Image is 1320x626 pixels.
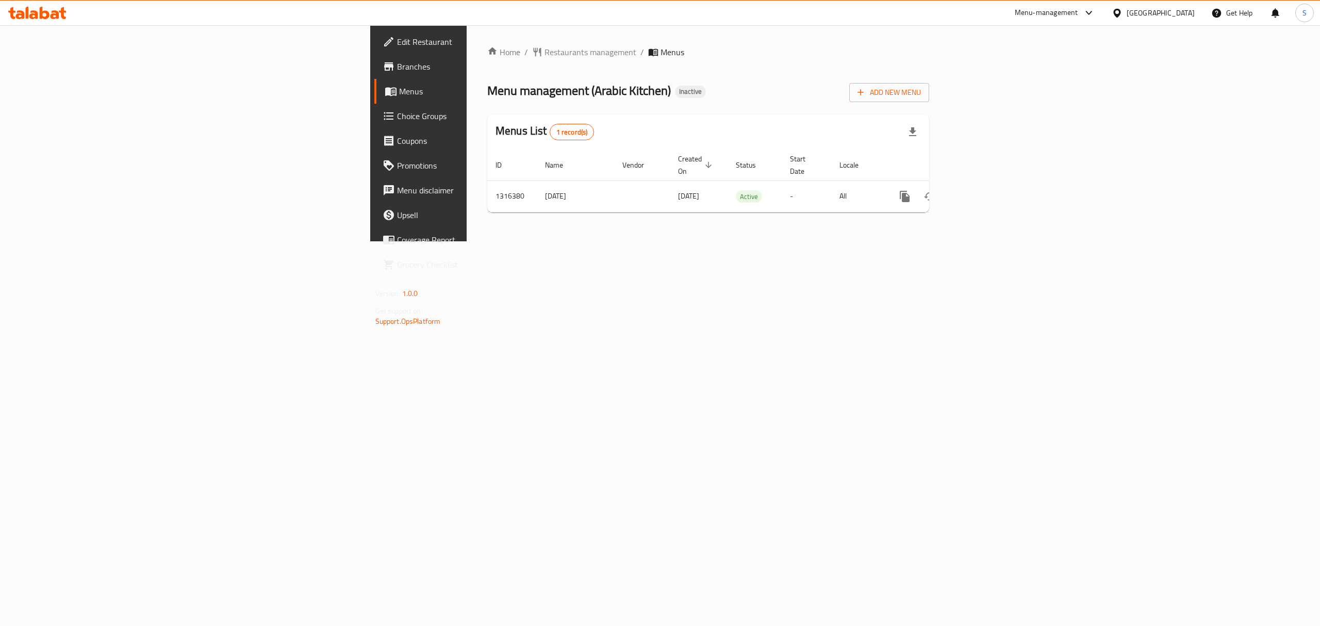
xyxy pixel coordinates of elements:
span: Active [736,191,762,203]
span: Menu disclaimer [397,184,583,196]
span: 1 record(s) [550,127,594,137]
a: Menu disclaimer [374,178,591,203]
a: Edit Restaurant [374,29,591,54]
table: enhanced table [487,150,1000,212]
span: Coupons [397,135,583,147]
span: Start Date [790,153,819,177]
span: Created On [678,153,715,177]
span: Menus [399,85,583,97]
span: Choice Groups [397,110,583,122]
a: Branches [374,54,591,79]
button: Change Status [917,184,942,209]
td: All [831,180,884,212]
span: S [1302,7,1307,19]
span: Grocery Checklist [397,258,583,271]
a: Support.OpsPlatform [375,315,441,328]
div: Export file [900,120,925,144]
span: Promotions [397,159,583,172]
a: Coverage Report [374,227,591,252]
div: Inactive [675,86,706,98]
span: 1.0.0 [402,287,418,300]
span: Get support on: [375,304,423,318]
span: Add New Menu [857,86,921,99]
div: Menu-management [1015,7,1078,19]
span: Coverage Report [397,234,583,246]
a: Grocery Checklist [374,252,591,277]
span: Version: [375,287,401,300]
a: Promotions [374,153,591,178]
h2: Menus List [496,123,594,140]
span: Upsell [397,209,583,221]
span: Name [545,159,576,171]
nav: breadcrumb [487,46,929,58]
span: ID [496,159,515,171]
span: Status [736,159,769,171]
span: Branches [397,60,583,73]
a: Upsell [374,203,591,227]
button: Add New Menu [849,83,929,102]
span: [DATE] [678,189,699,203]
th: Actions [884,150,1000,181]
div: Total records count [550,124,595,140]
span: Locale [839,159,872,171]
div: [GEOGRAPHIC_DATA] [1127,7,1195,19]
span: Edit Restaurant [397,36,583,48]
div: Active [736,190,762,203]
span: Inactive [675,87,706,96]
a: Menus [374,79,591,104]
span: Vendor [622,159,657,171]
button: more [893,184,917,209]
li: / [640,46,644,58]
a: Coupons [374,128,591,153]
td: - [782,180,831,212]
a: Choice Groups [374,104,591,128]
span: Menus [661,46,684,58]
